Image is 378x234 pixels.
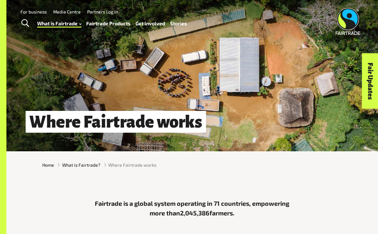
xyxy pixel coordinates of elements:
[86,19,130,28] a: Fairtrade Products
[42,162,54,168] a: Home
[21,9,47,14] a: For business
[335,8,360,35] img: Fairtrade Australia New Zealand logo
[26,111,206,133] h1: Where Fairtrade works
[170,19,187,28] a: Stories
[94,199,291,218] p: Fairtrade is a global system operating in 71 countries, empowering more than farmers.
[17,15,33,31] a: Toggle Search
[87,9,118,14] a: Partners Log In
[62,162,100,168] a: What is Fairtrade?
[136,19,165,28] a: Get Involved
[53,9,81,14] a: Media Centre
[37,19,81,28] a: What is Fairtrade
[180,209,210,217] span: 2,045,386
[108,162,156,168] span: Where Fairtrade works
